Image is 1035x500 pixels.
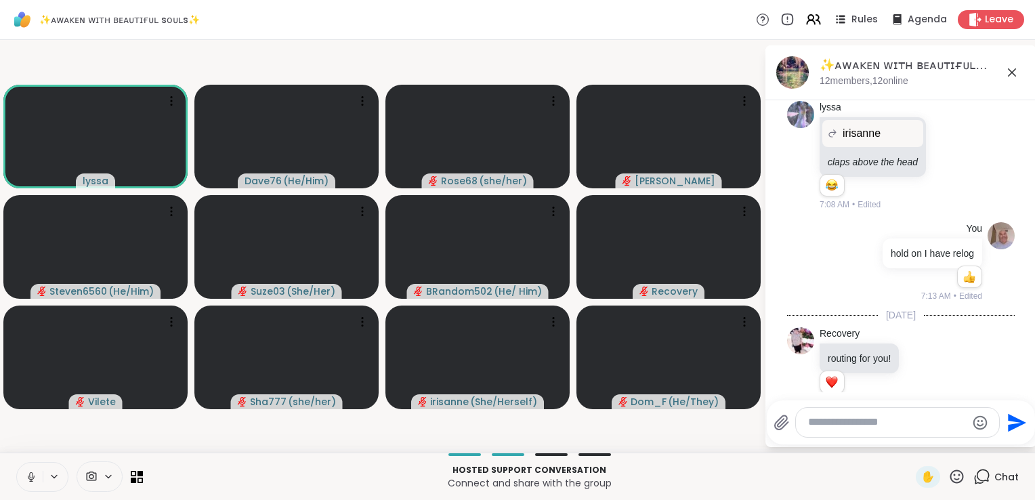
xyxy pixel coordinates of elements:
span: irisanne [430,395,469,409]
span: Recovery [652,285,698,298]
span: • [954,290,956,302]
div: ✨ᴀᴡᴀᴋᴇɴ ᴡɪᴛʜ ʙᴇᴀᴜᴛɪғᴜʟ sᴏᴜʟs✨, [DATE] [820,57,1026,74]
span: Rose68 [441,174,478,188]
span: Suze03 [251,285,285,298]
p: 12 members, 12 online [820,75,908,88]
span: audio-muted [238,287,248,296]
span: Sha777 [250,395,287,409]
span: ( she/her ) [288,395,336,409]
p: Hosted support conversation [151,464,908,476]
span: audio-muted [238,397,247,407]
button: Reactions: like [962,272,976,283]
span: 7:08 AM [820,199,849,211]
span: irisanne [843,125,881,142]
span: audio-muted [639,287,649,296]
span: BRandom502 [426,285,492,298]
span: Steven6560 [49,285,107,298]
p: Connect and share with the group [151,476,908,490]
button: Send [1000,407,1030,438]
span: audio-muted [618,397,628,407]
span: lyssa [83,174,108,188]
span: audio-muted [76,397,85,407]
span: Vilete [88,395,116,409]
span: [DATE] [878,308,924,322]
span: ( She/Herself ) [470,395,537,409]
span: Agenda [908,13,947,26]
span: audio-muted [37,287,47,296]
div: Reaction list [820,371,844,393]
span: Dave76 [245,174,282,188]
img: https://sharewell-space-live.sfo3.digitaloceanspaces.com/user-generated/9859c229-e659-410d-bee8-9... [988,222,1015,249]
h4: You [966,222,982,236]
span: Edited [858,199,881,211]
textarea: Type your message [808,415,966,430]
span: Edited [959,290,982,302]
div: Reaction list [958,266,981,288]
a: Recovery [820,327,860,341]
span: Rules [851,13,878,26]
img: https://sharewell-space-live.sfo3.digitaloceanspaces.com/user-generated/666f9ab0-b952-44c3-ad34-f... [787,101,814,128]
span: ( He/Him ) [108,285,154,298]
div: Reaction list [820,175,844,196]
p: routing for you! [828,352,891,365]
span: ( He/They ) [668,395,719,409]
img: ShareWell Logomark [11,8,34,31]
a: lyssa [820,101,841,114]
span: Dom_F [631,395,667,409]
span: 7:13 AM [921,290,951,302]
span: audio-muted [622,176,632,186]
p: hold on I have relog [891,247,974,260]
span: ✋ [921,469,935,485]
span: ✨ᴀᴡᴀᴋᴇɴ ᴡɪᴛʜ ʙᴇᴀᴜᴛɪғᴜʟ sᴏᴜʟs✨ [39,13,200,26]
span: audio-muted [418,397,427,407]
span: ( He/Him ) [283,174,329,188]
span: • [852,199,855,211]
span: [PERSON_NAME] [635,174,715,188]
span: Chat [994,470,1019,484]
span: audio-muted [429,176,438,186]
em: claps above the head [828,157,918,167]
button: Reactions: love [824,377,839,388]
span: ( she/her ) [479,174,527,188]
span: Leave [985,13,1013,26]
span: audio-muted [414,287,423,296]
span: ( He/ Him ) [494,285,542,298]
button: Emoji picker [972,415,988,431]
img: https://sharewell-space-live.sfo3.digitaloceanspaces.com/user-generated/c703a1d2-29a7-4d77-aef4-3... [787,327,814,354]
img: ✨ᴀᴡᴀᴋᴇɴ ᴡɪᴛʜ ʙᴇᴀᴜᴛɪғᴜʟ sᴏᴜʟs✨, Sep 07 [776,56,809,89]
button: Reactions: haha [824,180,839,191]
span: ( She/Her ) [287,285,335,298]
